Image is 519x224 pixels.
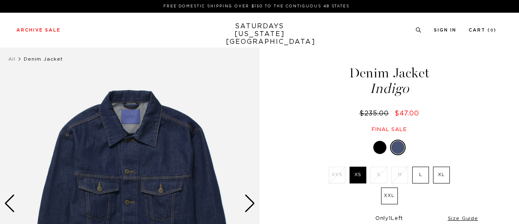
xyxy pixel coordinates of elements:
[359,110,392,117] del: $235.00
[412,167,429,183] label: L
[300,215,478,222] div: Only Left
[433,167,450,183] label: XL
[226,23,293,46] a: SATURDAYS[US_STATE][GEOGRAPHIC_DATA]
[395,110,419,117] span: $47.00
[434,28,456,32] a: Sign In
[299,66,479,95] h1: Denim Jacket
[381,188,398,204] label: XXL
[24,57,63,61] span: Denim Jacket
[299,126,479,133] div: Final sale
[8,57,16,61] a: All
[4,195,15,213] div: Previous slide
[490,29,494,32] small: 0
[244,195,255,213] div: Next slide
[469,28,496,32] a: Cart (0)
[448,216,478,221] a: Size Guide
[350,167,366,183] label: XS
[299,82,479,95] span: Indigo
[20,3,493,9] p: FREE DOMESTIC SHIPPING OVER $150 TO THE CONTIGUOUS 48 STATES
[16,28,61,32] a: Archive Sale
[389,216,391,221] span: 1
